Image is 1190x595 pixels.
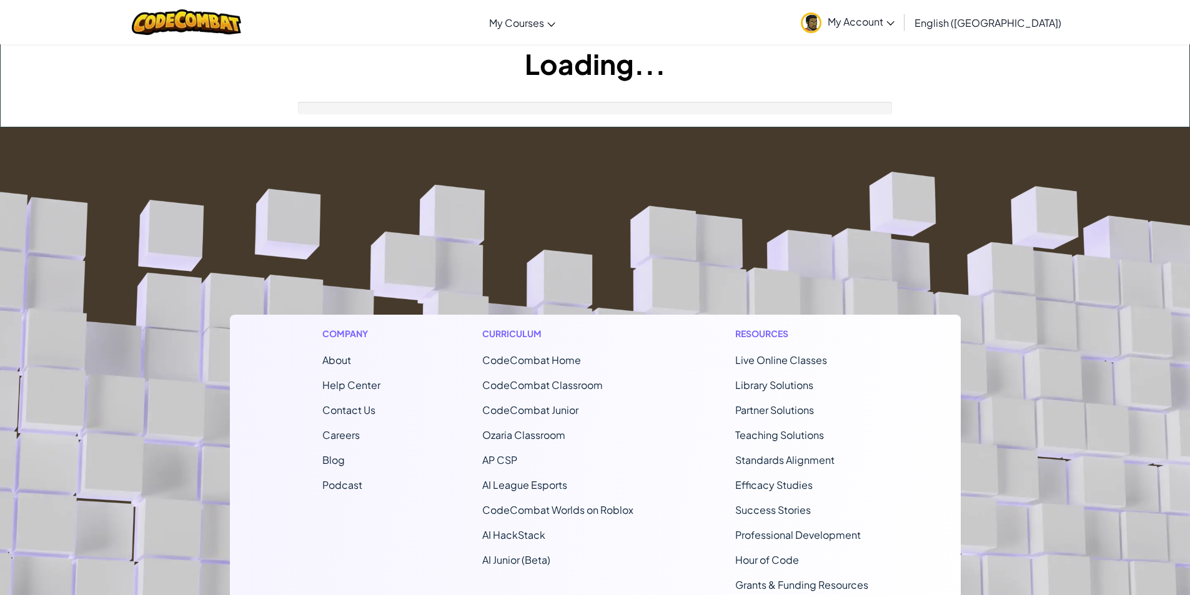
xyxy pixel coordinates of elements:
a: My Courses [483,6,562,39]
a: Grants & Funding Resources [735,578,868,591]
h1: Company [322,327,380,340]
a: Teaching Solutions [735,428,824,441]
a: CodeCombat Classroom [482,378,603,391]
a: Live Online Classes [735,353,827,366]
h1: Resources [735,327,868,340]
span: English ([GEOGRAPHIC_DATA]) [915,16,1061,29]
a: AI HackStack [482,528,545,541]
a: Efficacy Studies [735,478,813,491]
img: CodeCombat logo [132,9,241,35]
a: Professional Development [735,528,861,541]
a: Library Solutions [735,378,813,391]
a: Ozaria Classroom [482,428,565,441]
a: Blog [322,453,345,466]
span: My Courses [489,16,544,29]
h1: Loading... [1,44,1189,83]
a: Partner Solutions [735,403,814,416]
a: Standards Alignment [735,453,835,466]
a: Podcast [322,478,362,491]
a: English ([GEOGRAPHIC_DATA]) [908,6,1068,39]
a: About [322,353,351,366]
a: Success Stories [735,503,811,516]
a: AI Junior (Beta) [482,553,550,566]
img: avatar [801,12,821,33]
a: My Account [795,2,901,42]
a: Help Center [322,378,380,391]
a: CodeCombat Junior [482,403,578,416]
a: Careers [322,428,360,441]
span: Contact Us [322,403,375,416]
span: CodeCombat Home [482,353,581,366]
h1: Curriculum [482,327,633,340]
a: Hour of Code [735,553,799,566]
span: My Account [828,15,895,28]
a: AI League Esports [482,478,567,491]
a: CodeCombat Worlds on Roblox [482,503,633,516]
a: AP CSP [482,453,517,466]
